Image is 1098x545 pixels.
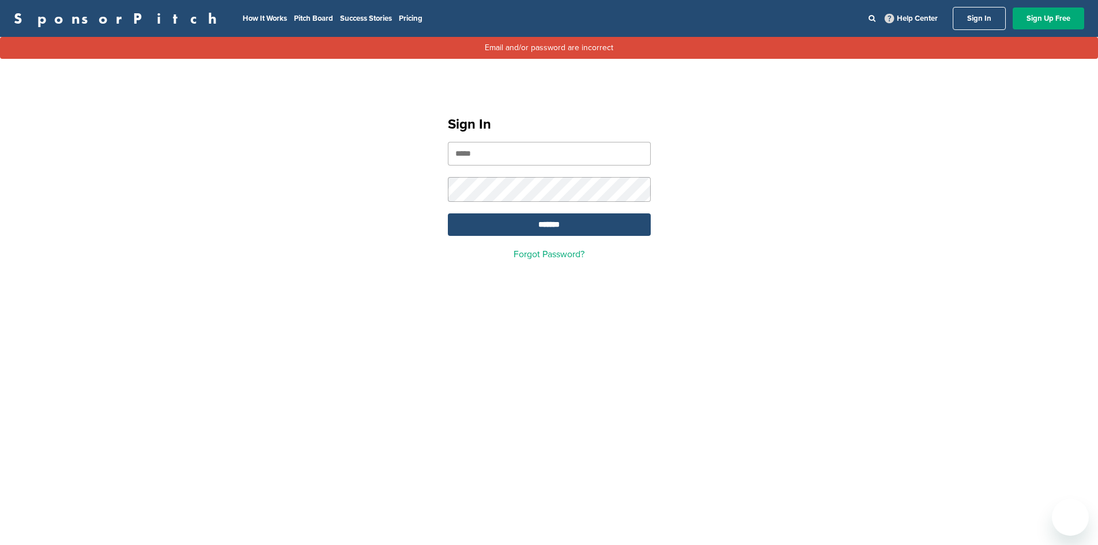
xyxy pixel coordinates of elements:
a: Help Center [882,12,940,25]
iframe: Button to launch messaging window [1052,499,1089,536]
a: How It Works [243,14,287,23]
a: Sign In [953,7,1006,30]
a: Forgot Password? [514,249,584,260]
a: Success Stories [340,14,392,23]
a: Sign Up Free [1013,7,1084,29]
a: SponsorPitch [14,11,224,26]
a: Pricing [399,14,422,23]
a: Pitch Board [294,14,333,23]
h1: Sign In [448,114,651,135]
